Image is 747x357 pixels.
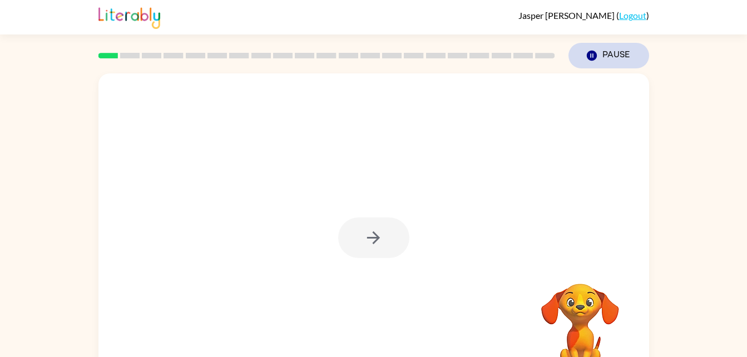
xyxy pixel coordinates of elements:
[518,10,616,21] span: Jasper [PERSON_NAME]
[518,10,649,21] div: ( )
[98,4,160,29] img: Literably
[568,43,649,68] button: Pause
[619,10,646,21] a: Logout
